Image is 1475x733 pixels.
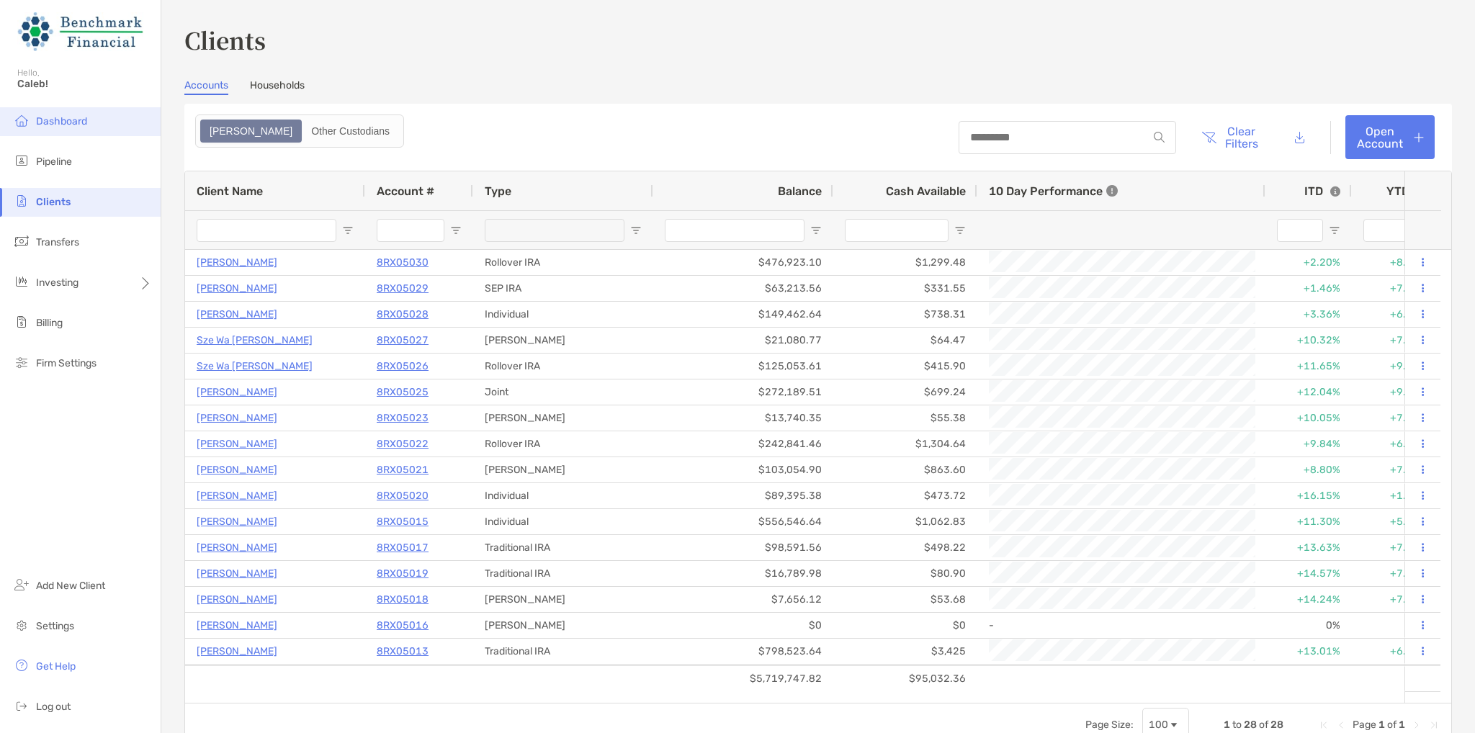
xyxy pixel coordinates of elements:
p: [PERSON_NAME] [197,616,277,634]
div: +8.25% [1352,250,1438,275]
img: pipeline icon [13,152,30,169]
span: 28 [1244,719,1257,731]
span: Dashboard [36,115,87,127]
div: [PERSON_NAME] [473,457,653,482]
a: Sze Wa [PERSON_NAME] [197,357,313,375]
div: $55.38 [833,405,977,431]
a: [PERSON_NAME] [197,590,277,608]
div: +7.65% [1352,535,1438,560]
div: +7.39% [1352,587,1438,612]
a: Sze Wa [PERSON_NAME] [197,331,313,349]
div: Traditional IRA [473,535,653,560]
div: $798,523.64 [653,639,833,664]
div: Individual [473,302,653,327]
div: +14.24% [1265,587,1352,612]
button: Open Filter Menu [1329,225,1340,236]
p: [PERSON_NAME] [197,409,277,427]
a: 8RX05023 [377,409,429,427]
div: +1.46% [1265,276,1352,301]
a: 8RX05025 [377,383,429,401]
a: 8RX05028 [377,305,429,323]
a: 8RX05029 [377,279,429,297]
img: investing icon [13,273,30,290]
img: get-help icon [13,657,30,674]
div: $103,054.90 [653,457,833,482]
div: $738.31 [833,302,977,327]
img: settings icon [13,616,30,634]
div: +8.80% [1265,457,1352,482]
a: [PERSON_NAME] [197,513,277,531]
div: $415.90 [833,354,977,379]
span: Firm Settings [36,357,97,369]
div: $149,462.64 [653,302,833,327]
div: +13.63% [1265,535,1352,560]
button: Open Filter Menu [342,225,354,236]
div: +2.20% [1265,250,1352,275]
span: 28 [1270,719,1283,731]
a: 8RX05022 [377,435,429,453]
a: [PERSON_NAME] [197,435,277,453]
div: +9.28% [1352,354,1438,379]
div: - [989,613,1254,637]
a: Accounts [184,79,228,95]
div: First Page [1318,719,1330,731]
div: Joint [473,379,653,405]
input: Cash Available Filter Input [845,219,949,242]
div: +16.15% [1265,483,1352,508]
div: [PERSON_NAME] [473,613,653,638]
span: Log out [36,701,71,713]
div: +10.32% [1265,328,1352,353]
a: Households [250,79,305,95]
span: Balance [778,184,822,198]
div: Traditional IRA [473,639,653,664]
div: +5.21% [1352,509,1438,534]
div: +10.05% [1265,405,1352,431]
img: dashboard icon [13,112,30,129]
a: 8RX05021 [377,461,429,479]
a: [PERSON_NAME] [197,383,277,401]
a: 8RX05026 [377,357,429,375]
p: [PERSON_NAME] [197,305,277,323]
div: Other Custodians [303,121,398,141]
div: +6.72% [1352,302,1438,327]
div: +9.84% [1265,431,1352,457]
a: [PERSON_NAME] [197,253,277,271]
div: [PERSON_NAME] [473,587,653,612]
div: $13,740.35 [653,405,833,431]
img: billing icon [13,313,30,330]
div: $476,923.10 [653,250,833,275]
div: Rollover IRA [473,250,653,275]
div: +11.30% [1265,509,1352,534]
a: [PERSON_NAME] [197,565,277,583]
div: Traditional IRA [473,561,653,586]
p: 8RX05015 [377,513,429,531]
div: 0% [1265,665,1352,690]
img: Zoe Logo [17,6,143,58]
div: $89,395.38 [653,483,833,508]
div: [PERSON_NAME] [473,665,653,690]
div: +14.57% [1265,561,1352,586]
a: Open Account [1345,115,1435,159]
span: Type [485,184,511,198]
div: $1,299.48 [833,250,977,275]
div: Rollover IRA [473,354,653,379]
img: transfers icon [13,233,30,250]
div: segmented control [195,114,404,148]
a: 8RX05013 [377,642,429,660]
div: $863.60 [833,457,977,482]
div: $125,053.61 [653,354,833,379]
a: [PERSON_NAME] [197,539,277,557]
p: [PERSON_NAME] [197,642,277,660]
div: Last Page [1428,719,1440,731]
div: Rollover IRA [473,431,653,457]
div: +3.36% [1265,302,1352,327]
div: +1.14% [1352,483,1438,508]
